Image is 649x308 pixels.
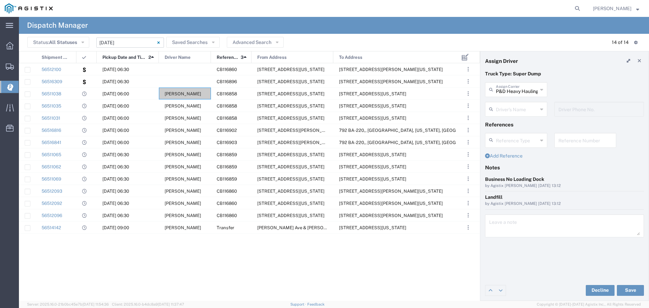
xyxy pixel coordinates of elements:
[42,116,60,121] a: 56511031
[467,65,469,73] span: . . .
[217,116,237,121] span: CB116858
[593,5,631,12] span: Lorretta Ayala
[463,101,473,111] button: ...
[339,189,443,194] span: 18703 Cambridge Rd, Anderson, California, 96007, United States
[339,116,406,121] span: 1771 Live Oak Blvd, Yuba City, California, 95991, United States
[102,128,129,133] span: 08/18/2025, 06:00
[463,223,473,232] button: ...
[42,140,61,145] a: 56516841
[467,126,469,134] span: . . .
[42,67,61,72] a: 56512100
[217,164,237,169] span: CB116859
[42,164,61,169] a: 56511062
[165,176,201,182] span: Gary Cheema
[165,225,201,230] span: Taranbir Chhina
[257,176,324,182] span: 1771 Live Oak Blvd, Yuba City, California, 95991, United States
[102,225,129,230] span: 08/18/2025, 09:00
[27,37,89,48] button: Status:All Statuses
[82,302,109,306] span: [DATE] 11:54:36
[485,58,518,64] h4: Assign Driver
[339,67,443,72] span: 18703 Cambridge Rd, Anderson, California, 96007, United States
[463,125,473,135] button: ...
[617,285,644,296] button: Save
[165,51,191,64] span: Driver Name
[467,138,469,146] span: . . .
[112,302,184,306] span: Client: 2025.16.0-b4dc8a9
[467,163,469,171] span: . . .
[27,302,109,306] span: Server: 2025.16.0-21b0bc45e7b
[339,51,362,64] span: To Address
[42,176,61,182] a: 56511069
[102,189,129,194] span: 08/18/2025, 06:30
[165,164,201,169] span: Kashmira Singh Atwal
[217,201,237,206] span: CB116860
[165,103,201,109] span: Satvir Singh
[42,128,61,133] a: 56516816
[307,302,324,306] a: Feedback
[102,176,129,182] span: 08/18/2025, 06:30
[102,67,129,72] span: 08/18/2025, 06:30
[102,103,129,109] span: 08/18/2025, 06:00
[485,201,644,207] div: by Agistix [PERSON_NAME] [DATE] 13:12
[467,114,469,122] span: . . .
[102,140,129,145] span: 08/18/2025, 06:00
[257,189,324,194] span: 1050 North Court St, Redding, California, 96001, United States
[257,213,324,218] span: 1050 North Court St, Redding, California, 96001, United States
[102,51,146,64] span: Pickup Date and Time
[257,116,324,121] span: 7741 Hammonton Rd, Marysville, California, 95901, United States
[217,189,237,194] span: CB116860
[148,51,151,64] span: 2
[467,175,469,183] span: . . .
[257,164,324,169] span: 1771 Live Oak Blvd, Yuba City, California, 95991, United States
[42,91,61,96] a: 56511038
[102,152,129,157] span: 08/18/2025, 06:30
[217,176,237,182] span: CB116859
[49,40,77,45] span: All Statuses
[467,90,469,98] span: . . .
[257,51,287,64] span: From Address
[257,103,324,109] span: 7741 Hammonton Rd, Marysville, California, 95901, United States
[257,67,324,72] span: 1050 North Court St, Redding, California, 96001, United States
[102,79,129,84] span: 08/18/2025, 06:30
[217,91,237,96] span: CB116858
[485,70,644,77] p: Truck Type: Super Dump
[27,17,88,34] h4: Dispatch Manager
[485,153,523,159] a: Add Reference
[612,39,629,46] div: 14 of 14
[339,225,406,230] span: 308 W Alluvial Ave, Clovis, California, 93611, United States
[339,176,406,182] span: 4200 Cincinatti Ave, Rocklin, California, 95765, United States
[467,211,469,219] span: . . .
[42,225,61,230] a: 56514142
[217,140,237,145] span: CB116903
[467,102,469,110] span: . . .
[165,91,201,96] span: Jose Fuentes
[102,201,129,206] span: 08/18/2025, 06:30
[485,183,644,189] div: by Agistix [PERSON_NAME] [DATE] 13:12
[165,189,201,194] span: Randy Streiff
[339,91,406,96] span: 1771 Live Oak Blvd, Yuba City, California, 95991, United States
[165,116,201,121] span: Sam Singh
[339,213,443,218] span: 18703 Cambridge Rd, Anderson, California, 96007, United States
[463,77,473,86] button: ...
[217,67,237,72] span: CB116860
[537,302,641,307] span: Copyright © [DATE]-[DATE] Agistix Inc., All Rights Reserved
[586,285,615,296] button: Decline
[339,128,487,133] span: 792 BA-220,, Walnut Grove, California, United States
[463,89,473,98] button: ...
[217,225,234,230] span: Transfer
[485,285,496,295] a: Edit previous row
[257,128,361,133] span: 11501 Florin Rd, Sacramento, California, 95830, United States
[290,302,307,306] a: Support
[257,225,411,230] span: De Wolf Ave & E. Donner Ave, Clovis, California, United States
[467,150,469,159] span: . . .
[467,187,469,195] span: . . .
[339,140,487,145] span: 792 BA-220,, Walnut Grove, California, United States
[42,201,62,206] a: 56512092
[42,79,62,84] a: 56516309
[217,213,237,218] span: CB116860
[593,4,640,13] button: [PERSON_NAME]
[241,51,244,64] span: 3
[42,189,62,194] a: 56512093
[102,213,129,218] span: 08/18/2025, 06:30
[339,152,406,157] span: 4200 Cincinatti Ave, Rocklin, California, 95765, United States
